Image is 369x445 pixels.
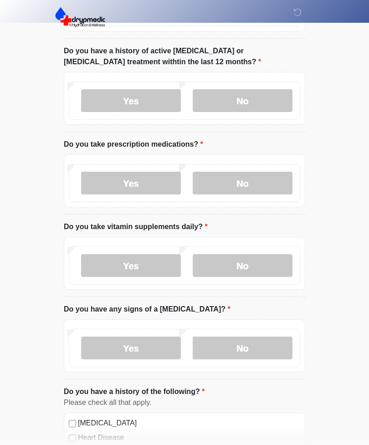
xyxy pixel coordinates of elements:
label: Do you have a history of active [MEDICAL_DATA] or [MEDICAL_DATA] treatment withtin the last 12 mo... [64,46,305,68]
label: Yes [81,172,181,195]
label: Do you take vitamin supplements daily? [64,222,208,233]
input: Heart Disease [69,435,76,442]
label: No [193,337,292,360]
label: No [193,90,292,113]
label: No [193,255,292,277]
input: [MEDICAL_DATA] [69,420,76,428]
div: Please check all that apply. [64,398,305,409]
label: Yes [81,90,181,113]
label: No [193,172,292,195]
label: Yes [81,255,181,277]
label: Do you have a history of the following? [64,387,205,398]
label: Heart Disease [78,433,300,444]
label: Do you have any signs of a [MEDICAL_DATA]? [64,304,231,315]
label: Do you take prescription medications? [64,139,203,150]
label: Yes [81,337,181,360]
img: DrypMedic IV Hydration & Wellness Logo [55,7,106,28]
label: [MEDICAL_DATA] [78,418,300,429]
